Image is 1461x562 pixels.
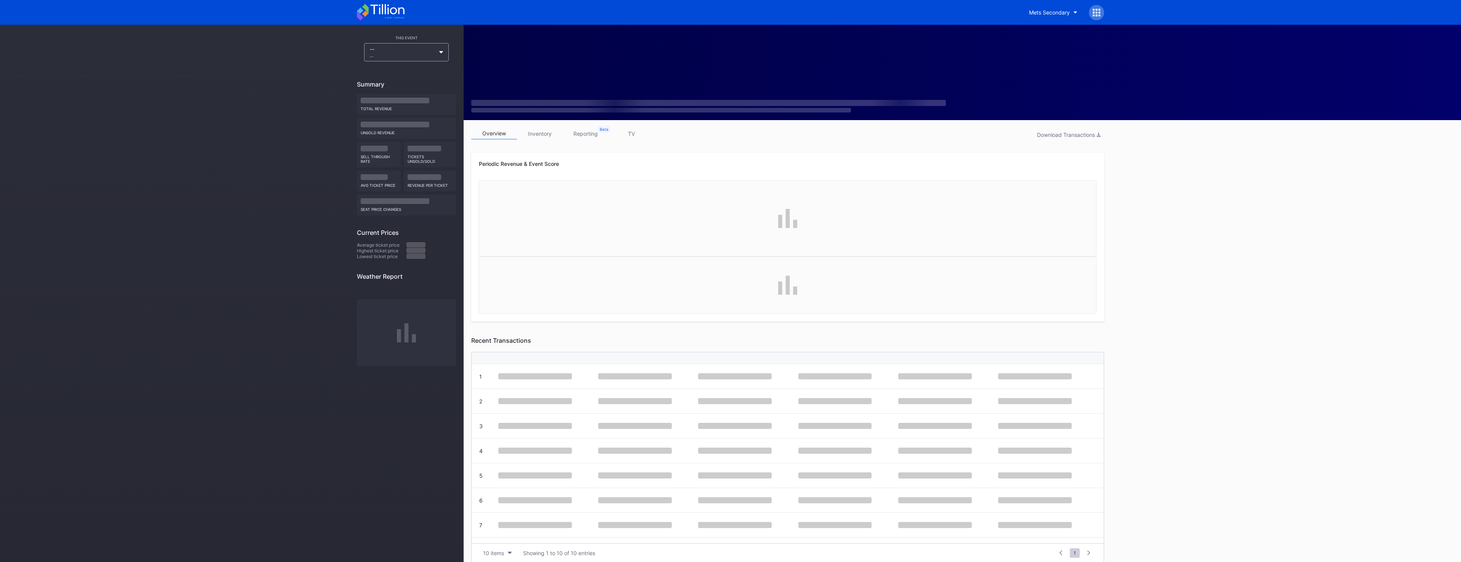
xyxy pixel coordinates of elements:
[370,54,435,59] div: --
[479,522,482,528] div: 7
[361,127,452,135] div: Unsold Revenue
[408,151,453,164] div: Tickets Unsold/Sold
[523,550,595,556] div: Showing 1 to 10 of 10 entries
[517,128,563,140] a: inventory
[1033,130,1104,140] button: Download Transactions
[357,80,456,88] div: Summary
[357,35,456,40] div: This Event
[357,273,456,280] div: Weather Report
[1037,132,1100,138] div: Download Transactions
[479,448,483,454] div: 4
[479,548,515,558] button: 10 items
[479,497,483,504] div: 6
[1029,9,1070,16] div: Mets Secondary
[361,204,452,212] div: seat price changes
[471,128,517,140] a: overview
[479,398,482,405] div: 2
[361,151,397,164] div: Sell Through Rate
[563,128,608,140] a: reporting
[1070,548,1080,558] span: 1
[357,229,456,236] div: Current Prices
[1023,5,1083,19] button: Mets Secondary
[357,242,406,248] div: Average ticket price
[361,103,452,111] div: Total Revenue
[370,46,435,59] div: --
[479,423,483,429] div: 3
[471,337,1104,344] div: Recent Transactions
[357,254,406,259] div: Lowest ticket price
[361,180,397,188] div: Avg ticket price
[479,472,483,479] div: 5
[357,248,406,254] div: Highest ticket price
[483,550,504,556] div: 10 items
[408,180,453,188] div: Revenue per ticket
[479,373,482,380] div: 1
[479,161,1097,167] div: Periodic Revenue & Event Score
[608,128,654,140] a: TV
